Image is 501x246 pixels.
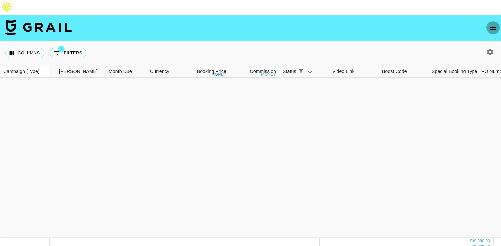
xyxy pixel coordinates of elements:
div: 39,880.00 [472,238,490,244]
div: Special Booking Type [428,65,478,78]
div: Booker [56,65,105,78]
div: Booking Price [197,65,226,78]
button: open drawer [486,21,500,34]
div: Video Link [332,65,355,78]
div: [PERSON_NAME] [59,65,98,78]
div: money [211,73,226,76]
div: Boost Code [382,65,407,78]
button: Show filters [296,67,306,76]
img: Grail Talent [5,19,72,35]
div: Month Due [105,65,147,78]
div: 1 active filter [296,67,306,76]
div: Status [279,65,329,78]
div: Status [283,65,296,78]
div: Month Due [109,65,132,78]
button: Sort [306,67,315,76]
div: Commission [250,65,276,78]
div: Currency [150,65,169,78]
div: Campaign (Type) [3,65,40,78]
div: Boost Code [379,65,428,78]
button: Show filters [50,48,86,58]
div: money [261,73,276,76]
div: $ [470,238,472,244]
div: Video Link [329,65,379,78]
span: 1 [58,46,65,52]
div: Special Booking Type [432,65,477,78]
button: Select columns [5,48,44,58]
div: Currency [147,65,180,78]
